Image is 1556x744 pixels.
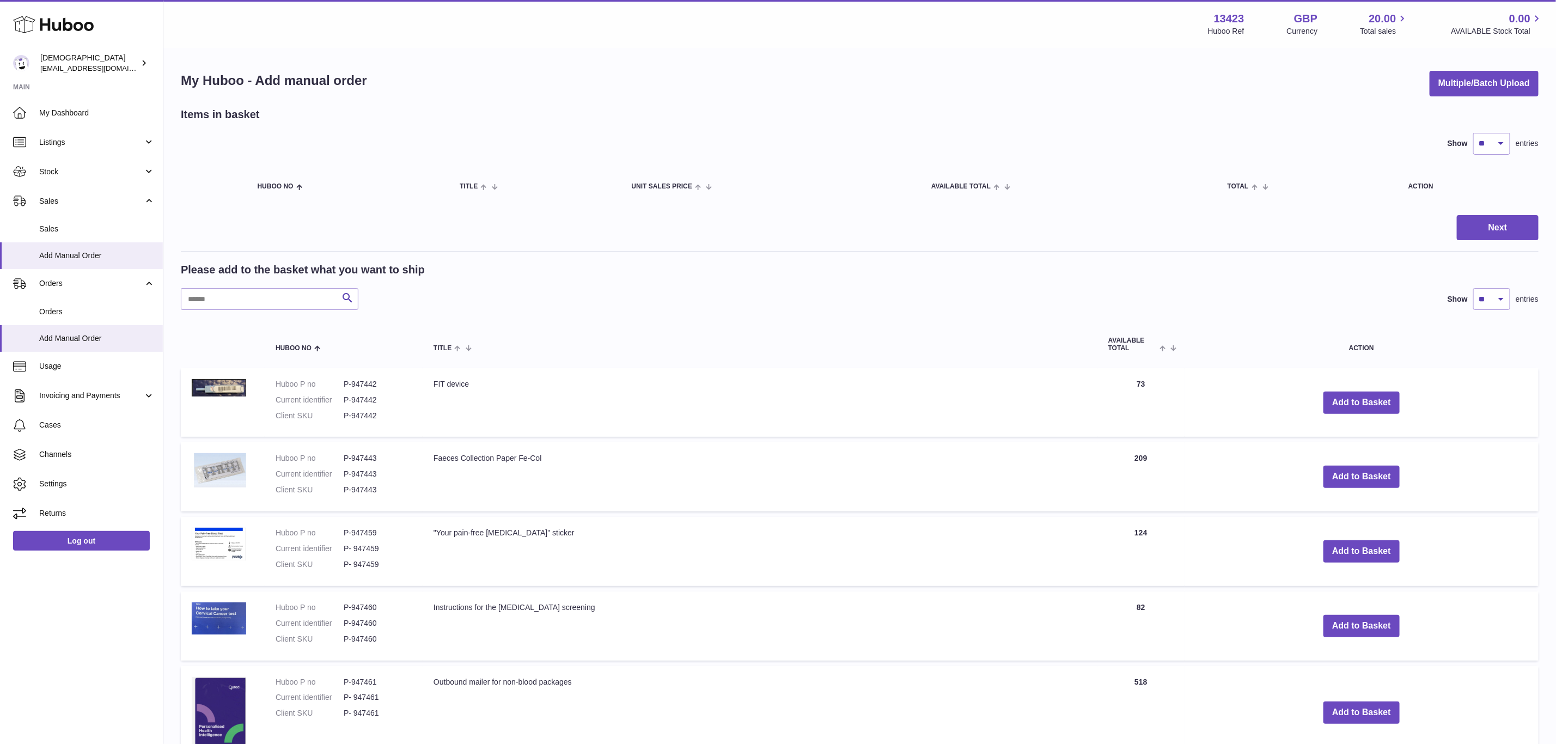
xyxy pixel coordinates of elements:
[181,107,260,122] h2: Items in basket
[1097,442,1185,511] td: 209
[344,453,412,464] dd: P-947443
[1516,294,1539,304] span: entries
[39,278,143,289] span: Orders
[1408,183,1528,190] div: Action
[276,602,344,613] dt: Huboo P no
[344,559,412,570] dd: P- 947459
[460,183,478,190] span: Title
[423,517,1097,586] td: "Your pain-free [MEDICAL_DATA]" sticker
[344,618,412,629] dd: P-947460
[276,345,312,352] span: Huboo no
[344,692,412,703] dd: P- 947461
[39,224,155,234] span: Sales
[1323,392,1400,414] button: Add to Basket
[39,307,155,317] span: Orders
[1287,26,1318,36] div: Currency
[344,485,412,495] dd: P-947443
[181,263,425,277] h2: Please add to the basket what you want to ship
[1108,337,1157,351] span: AVAILABLE Total
[13,55,29,71] img: internalAdmin-13423@internal.huboo.com
[1214,11,1244,26] strong: 13423
[192,453,246,487] img: Faeces Collection Paper Fe-Col
[1208,26,1244,36] div: Huboo Ref
[1360,26,1408,36] span: Total sales
[931,183,991,190] span: AVAILABLE Total
[276,634,344,644] dt: Client SKU
[1228,183,1249,190] span: Total
[39,137,143,148] span: Listings
[344,469,412,479] dd: P-947443
[344,411,412,421] dd: P-947442
[344,379,412,389] dd: P-947442
[1323,615,1400,637] button: Add to Basket
[276,677,344,687] dt: Huboo P no
[276,453,344,464] dt: Huboo P no
[276,544,344,554] dt: Current identifier
[39,167,143,177] span: Stock
[1369,11,1396,26] span: 20.00
[1294,11,1317,26] strong: GBP
[276,379,344,389] dt: Huboo P no
[258,183,294,190] span: Huboo no
[276,618,344,629] dt: Current identifier
[192,379,246,397] img: FIT device
[276,692,344,703] dt: Current identifier
[1323,466,1400,488] button: Add to Basket
[39,420,155,430] span: Cases
[1360,11,1408,36] a: 20.00 Total sales
[1097,368,1185,437] td: 73
[423,368,1097,437] td: FIT device
[1451,26,1543,36] span: AVAILABLE Stock Total
[276,708,344,718] dt: Client SKU
[344,677,412,687] dd: P-947461
[344,634,412,644] dd: P-947460
[1323,540,1400,563] button: Add to Basket
[276,485,344,495] dt: Client SKU
[1185,326,1539,362] th: Action
[1448,294,1468,304] label: Show
[39,108,155,118] span: My Dashboard
[1430,71,1539,96] button: Multiple/Batch Upload
[39,333,155,344] span: Add Manual Order
[632,183,692,190] span: Unit Sales Price
[1509,11,1530,26] span: 0.00
[344,544,412,554] dd: P- 947459
[1457,215,1539,241] button: Next
[276,469,344,479] dt: Current identifier
[1323,702,1400,724] button: Add to Basket
[40,64,160,72] span: [EMAIL_ADDRESS][DOMAIN_NAME]
[40,53,138,74] div: [DEMOGRAPHIC_DATA]
[39,508,155,519] span: Returns
[344,395,412,405] dd: P-947442
[276,411,344,421] dt: Client SKU
[276,559,344,570] dt: Client SKU
[39,391,143,401] span: Invoicing and Payments
[344,602,412,613] dd: P-947460
[434,345,451,352] span: Title
[344,708,412,718] dd: P- 947461
[1451,11,1543,36] a: 0.00 AVAILABLE Stock Total
[192,528,246,560] img: "Your pain-free blood test" sticker
[423,591,1097,661] td: Instructions for the [MEDICAL_DATA] screening
[276,395,344,405] dt: Current identifier
[1448,138,1468,149] label: Show
[39,479,155,489] span: Settings
[423,442,1097,511] td: Faeces Collection Paper Fe-Col
[276,528,344,538] dt: Huboo P no
[39,361,155,371] span: Usage
[181,72,367,89] h1: My Huboo - Add manual order
[39,251,155,261] span: Add Manual Order
[39,196,143,206] span: Sales
[192,602,246,635] img: Instructions for the cervical cancer screening
[1097,591,1185,661] td: 82
[13,531,150,551] a: Log out
[1516,138,1539,149] span: entries
[344,528,412,538] dd: P-947459
[39,449,155,460] span: Channels
[1097,517,1185,586] td: 124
